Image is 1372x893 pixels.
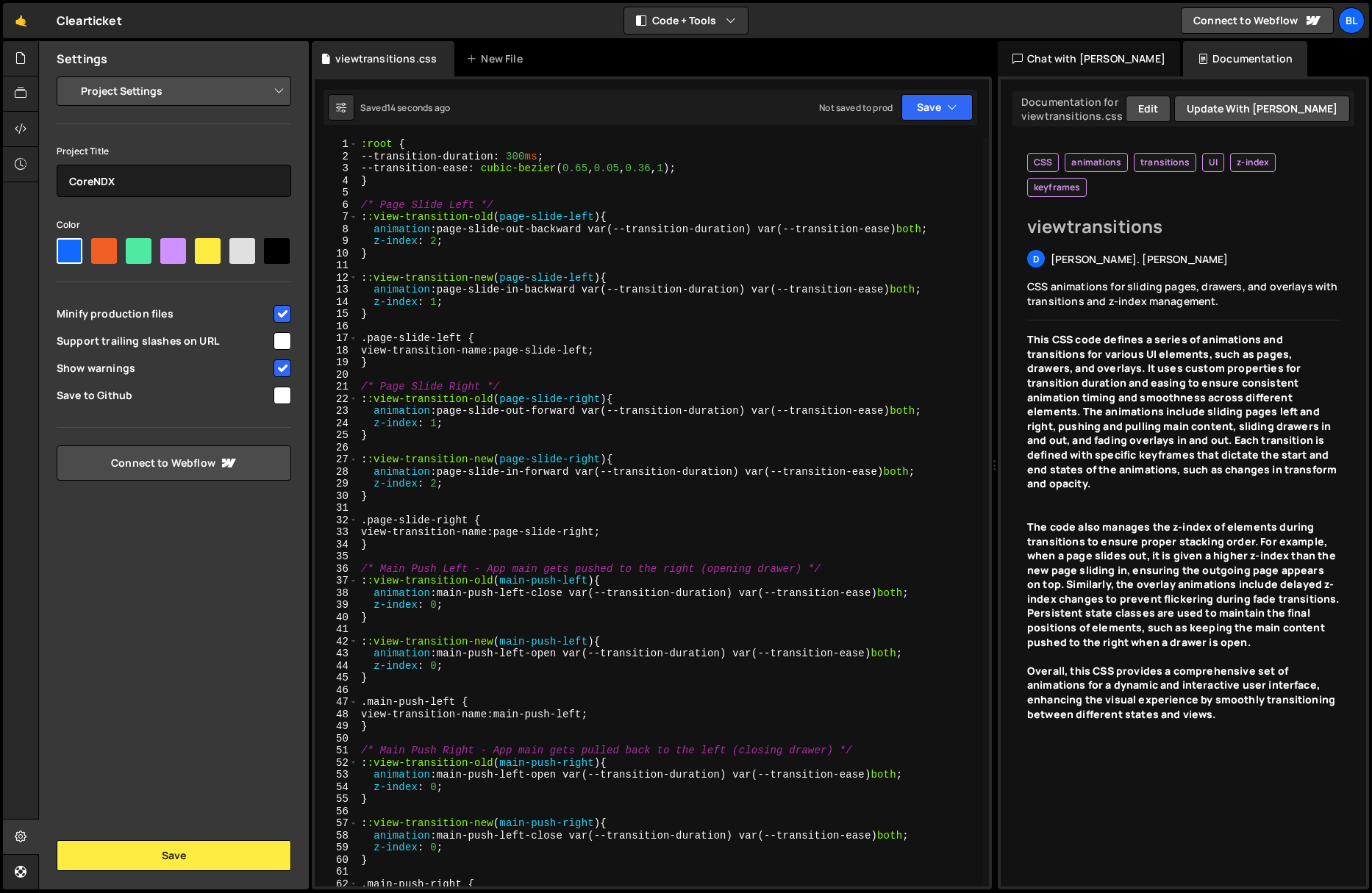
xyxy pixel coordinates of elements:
div: 16 [315,320,358,333]
div: 60 [315,854,358,867]
a: Connect to Webflow [1181,7,1334,34]
span: z-index [1237,157,1269,168]
div: Saved [360,101,450,114]
div: 19 [315,356,358,369]
div: 28 [315,466,358,478]
strong: The code also manages the z-index of elements during transitions to ensure proper stacking order.... [1027,520,1340,649]
div: 22 [315,393,358,406]
div: 40 [315,612,358,624]
h2: Settings [57,51,107,67]
div: 34 [315,539,358,551]
span: animations [1071,157,1121,168]
div: 6 [315,199,358,212]
div: 54 [315,781,358,794]
div: 11 [315,259,358,272]
div: 48 [315,709,358,721]
div: 39 [315,599,358,612]
input: Project name [57,165,291,197]
div: 49 [315,720,358,733]
div: New File [466,51,528,66]
div: 36 [315,563,358,575]
button: Edit [1126,96,1171,122]
div: 8 [315,223,358,236]
div: Clearticket [57,12,122,29]
div: 38 [315,587,358,600]
div: Chat with [PERSON_NAME] [998,41,1180,76]
div: 31 [315,502,358,514]
div: 45 [315,672,358,684]
div: 55 [315,793,358,806]
div: 47 [315,696,358,709]
div: 41 [315,623,358,636]
div: 43 [315,648,358,660]
div: Documentation [1183,41,1307,76]
button: Save [57,840,291,871]
button: Update with [PERSON_NAME] [1174,96,1350,122]
div: 4 [315,175,358,187]
div: Not saved to prod [819,101,893,114]
span: keyframes [1034,182,1080,193]
div: 51 [315,745,358,757]
div: 56 [315,806,358,818]
span: Support trailing slashes on URL [57,334,271,348]
div: 17 [315,332,358,345]
div: 7 [315,211,358,223]
div: viewtransitions.css [335,51,437,66]
div: 50 [315,733,358,745]
span: D [1033,253,1039,265]
div: 20 [315,369,358,381]
div: 12 [315,272,358,284]
div: 21 [315,381,358,393]
strong: Overall, this CSS provides a comprehensive set of animations for a dynamic and interactive user i... [1027,664,1335,721]
div: 61 [315,866,358,878]
span: transitions [1140,157,1190,168]
div: Documentation for viewtransitions.css [1017,95,1126,123]
div: 3 [315,162,358,175]
div: 46 [315,684,358,697]
div: 2 [315,151,358,163]
a: Bl [1338,7,1365,34]
div: 37 [315,575,358,587]
div: 24 [315,417,358,430]
button: Code + Tools [624,7,748,34]
a: 🤙 [3,3,39,38]
div: 13 [315,284,358,296]
div: 5 [315,187,358,199]
label: Project Title [57,144,109,159]
div: 25 [315,429,358,442]
span: CSS [1034,157,1052,168]
div: 14 seconds ago [387,101,450,114]
div: 30 [315,490,358,503]
span: CSS animations for sliding pages, drawers, and overlays with transitions and z-index management. [1027,279,1338,308]
div: 33 [315,526,358,539]
span: [PERSON_NAME]. [PERSON_NAME] [1051,252,1228,266]
button: Save [901,94,973,121]
h2: viewtransitions [1027,215,1340,238]
div: 35 [315,550,358,563]
div: 29 [315,478,358,490]
div: 57 [315,817,358,830]
a: Connect to Webflow [57,445,291,481]
div: 14 [315,296,358,309]
div: 58 [315,830,358,842]
div: 44 [315,660,358,673]
div: 18 [315,345,358,357]
div: 53 [315,769,358,781]
label: Color [57,218,80,232]
div: 62 [315,878,358,891]
div: 27 [315,453,358,466]
div: 9 [315,235,358,248]
strong: This CSS code defines a series of animations and transitions for various UI elements, such as pag... [1027,332,1337,490]
div: 10 [315,248,358,260]
span: Minify production files [57,306,271,321]
div: 23 [315,405,358,417]
span: Save to Github [57,388,271,403]
div: 42 [315,636,358,648]
div: 59 [315,842,358,854]
div: 32 [315,514,358,527]
span: Show warnings [57,361,271,376]
div: 1 [315,138,358,151]
div: 52 [315,757,358,770]
span: UI [1209,157,1218,168]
